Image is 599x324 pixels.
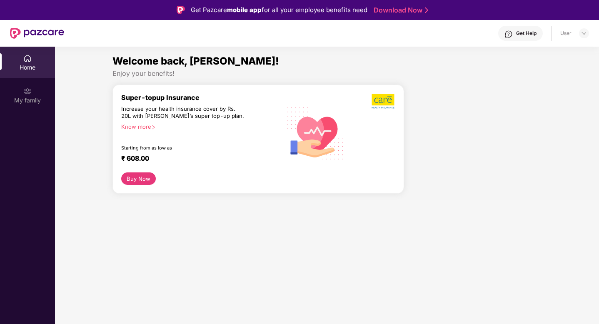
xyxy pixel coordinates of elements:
div: Increase your health insurance cover by Rs. 20L with [PERSON_NAME]’s super top-up plan. [121,105,245,120]
div: User [560,30,572,37]
img: New Pazcare Logo [10,28,64,39]
img: svg+xml;base64,PHN2ZyBpZD0iSG9tZSIgeG1sbnM9Imh0dHA6Ly93d3cudzMub3JnLzIwMDAvc3ZnIiB3aWR0aD0iMjAiIG... [23,54,32,62]
img: svg+xml;base64,PHN2ZyBpZD0iRHJvcGRvd24tMzJ4MzIiIHhtbG5zPSJodHRwOi8vd3d3LnczLm9yZy8yMDAwL3N2ZyIgd2... [581,30,587,37]
div: Enjoy your benefits! [112,69,542,78]
div: Starting from as low as [121,145,246,151]
span: right [151,125,156,130]
img: Logo [177,6,185,14]
img: svg+xml;base64,PHN2ZyBpZD0iSGVscC0zMngzMiIgeG1sbnM9Imh0dHA6Ly93d3cudzMub3JnLzIwMDAvc3ZnIiB3aWR0aD... [504,30,513,38]
div: Know more [121,123,276,129]
button: Buy Now [121,172,156,185]
div: ₹ 608.00 [121,154,273,164]
span: Welcome back, [PERSON_NAME]! [112,55,279,67]
div: Super-topup Insurance [121,93,281,102]
strong: mobile app [227,6,262,14]
div: Get Help [516,30,537,37]
img: b5dec4f62d2307b9de63beb79f102df3.png [372,93,395,109]
img: svg+xml;base64,PHN2ZyB4bWxucz0iaHR0cDovL3d3dy53My5vcmcvMjAwMC9zdmciIHhtbG5zOnhsaW5rPSJodHRwOi8vd3... [281,98,350,167]
div: Get Pazcare for all your employee benefits need [191,5,367,15]
a: Download Now [374,6,426,15]
img: svg+xml;base64,PHN2ZyB3aWR0aD0iMjAiIGhlaWdodD0iMjAiIHZpZXdCb3g9IjAgMCAyMCAyMCIgZmlsbD0ibm9uZSIgeG... [23,87,32,95]
img: Stroke [425,6,428,15]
